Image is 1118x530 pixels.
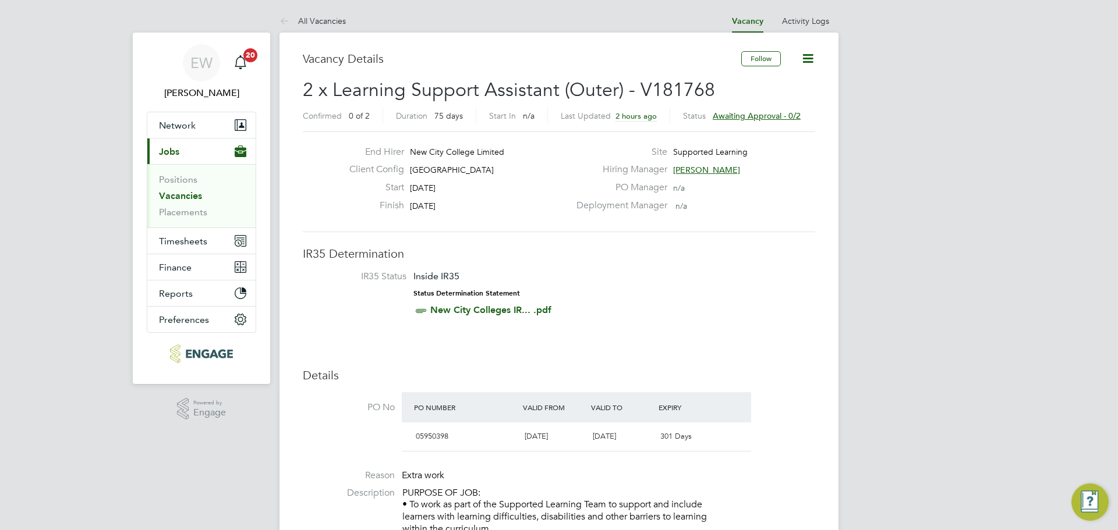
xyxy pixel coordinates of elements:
label: Start [340,182,404,194]
a: EW[PERSON_NAME] [147,44,256,100]
a: Go to home page [147,344,256,363]
label: Deployment Manager [569,200,667,212]
label: Site [569,146,667,158]
span: 0 of 2 [349,111,370,121]
span: EW [190,55,213,70]
span: n/a [673,183,685,193]
span: Inside IR35 [413,271,459,282]
span: [DATE] [525,431,548,441]
h3: Vacancy Details [303,51,741,66]
a: 20 [229,44,252,81]
div: Jobs [147,164,256,227]
a: Activity Logs [782,16,829,26]
span: Network [159,120,196,131]
a: Vacancy [732,16,763,26]
label: Client Config [340,163,404,176]
span: 20 [243,48,257,62]
span: Jobs [159,146,179,157]
img: blackstonerecruitment-logo-retina.png [170,344,232,363]
label: PO No [303,401,395,414]
a: All Vacancies [279,16,346,26]
label: Description [303,487,395,499]
label: Confirmed [303,111,342,121]
span: Powered by [193,398,226,408]
button: Finance [147,254,256,280]
a: Placements [159,207,207,218]
span: Ella Wratten [147,86,256,100]
label: IR35 Status [314,271,406,283]
label: Last Updated [561,111,611,121]
span: Supported Learning [673,147,748,157]
div: Valid To [588,397,656,418]
label: Start In [489,111,516,121]
button: Engage Resource Center [1071,483,1109,521]
span: n/a [523,111,535,121]
span: 2 hours ago [615,111,657,121]
div: Expiry [656,397,724,418]
span: [GEOGRAPHIC_DATA] [410,165,494,175]
span: Finance [159,262,192,273]
a: Vacancies [159,190,202,201]
span: n/a [675,201,687,211]
span: Engage [193,408,226,418]
span: 2 x Learning Support Assistant (Outer) - V181768 [303,79,715,101]
button: Reports [147,280,256,306]
button: Jobs [147,138,256,164]
span: 301 Days [660,431,692,441]
label: Duration [396,111,427,121]
label: Hiring Manager [569,163,667,176]
span: Timesheets [159,236,207,247]
label: End Hirer [340,146,404,158]
span: [DATE] [410,183,436,193]
h3: IR35 Determination [303,246,815,261]
div: PO Number [411,397,520,418]
a: New City Colleges IR... .pdf [430,304,551,315]
span: 75 days [434,111,463,121]
h3: Details [303,368,815,383]
button: Timesheets [147,228,256,254]
a: Powered byEngage [177,398,227,420]
strong: Status Determination Statement [413,289,520,297]
div: Valid From [520,397,588,418]
label: Reason [303,469,395,482]
span: Reports [159,288,193,299]
label: Status [683,111,706,121]
label: PO Manager [569,182,667,194]
span: Awaiting approval - 0/2 [713,111,801,121]
button: Preferences [147,307,256,332]
button: Network [147,112,256,138]
span: [DATE] [410,201,436,211]
span: Preferences [159,314,209,325]
span: [DATE] [593,431,616,441]
button: Follow [741,51,781,66]
span: Extra work [402,469,444,481]
label: Finish [340,200,404,212]
a: Positions [159,174,197,185]
nav: Main navigation [133,33,270,384]
span: New City College Limited [410,147,504,157]
span: 05950398 [416,431,448,441]
span: [PERSON_NAME] [673,165,740,175]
